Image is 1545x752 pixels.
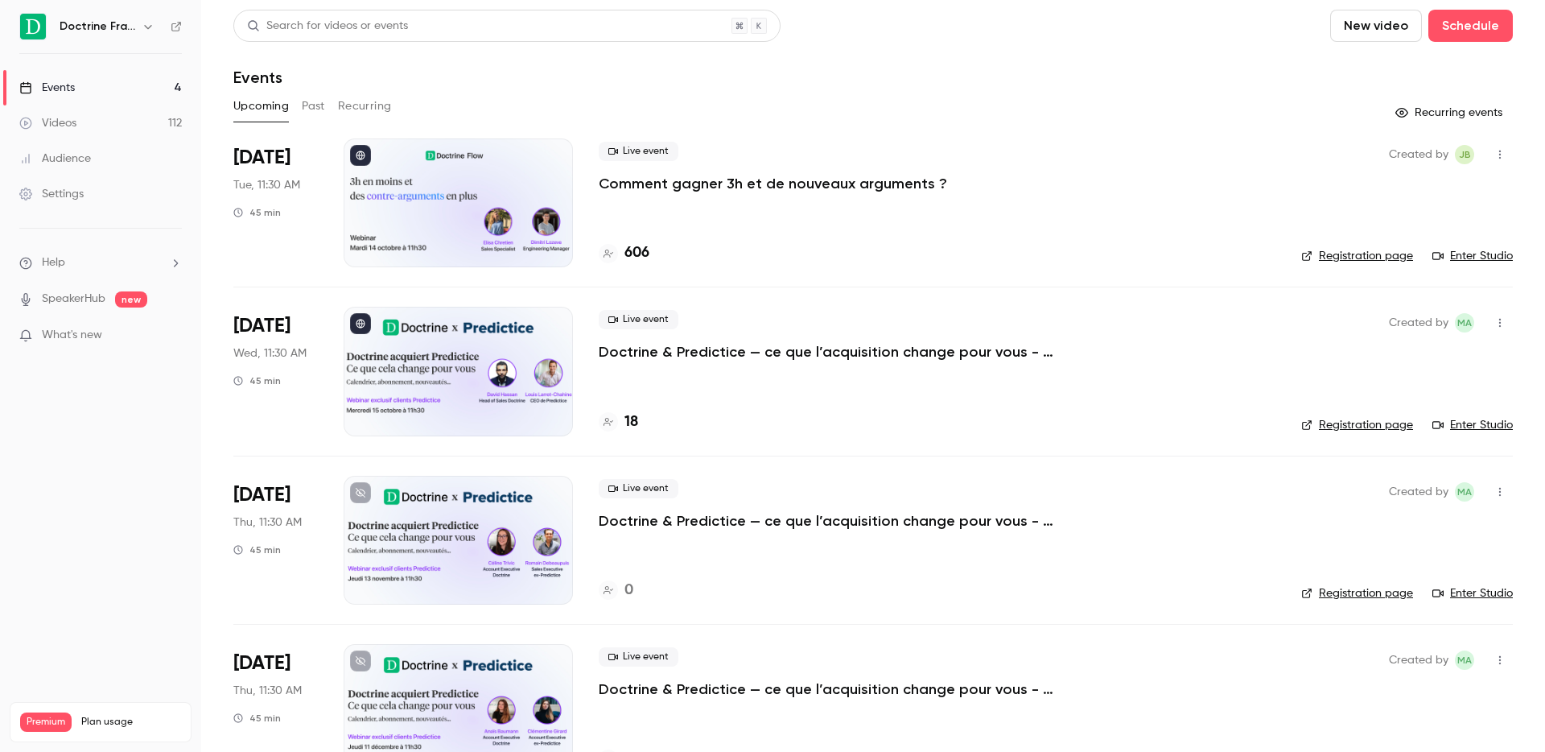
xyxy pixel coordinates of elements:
div: Oct 15 Wed, 11:30 AM (Europe/Paris) [233,307,318,436]
li: help-dropdown-opener [19,254,182,271]
a: 0 [599,580,633,601]
span: Created by [1389,482,1448,502]
span: MA [1457,313,1472,333]
a: Registration page [1301,585,1413,601]
span: Marie Agard [1455,313,1474,333]
a: Enter Studio [1432,417,1513,433]
a: 18 [599,411,638,433]
span: Justine Burel [1455,145,1474,164]
div: 45 min [233,374,281,387]
a: SpeakerHub [42,291,105,308]
iframe: Noticeable Trigger [163,328,182,343]
button: Upcoming [233,93,289,119]
span: Thu, 11:30 AM [233,514,302,531]
span: Marie Agard [1455,651,1474,670]
span: new [115,291,147,308]
span: What's new [42,327,102,344]
span: Marie Agard [1455,482,1474,502]
a: Registration page [1301,248,1413,264]
span: Created by [1389,313,1448,333]
span: Live event [599,479,678,498]
h4: 0 [624,580,633,601]
div: Events [19,80,75,96]
span: Tue, 11:30 AM [233,177,300,193]
a: 606 [599,242,649,264]
a: Registration page [1301,417,1413,433]
span: Created by [1389,651,1448,670]
a: Doctrine & Predictice — ce que l’acquisition change pour vous - Session 2 [599,511,1081,531]
a: Comment gagner 3h et de nouveaux arguments ? [599,174,947,193]
h1: Events [233,68,282,87]
span: [DATE] [233,145,290,171]
div: Nov 13 Thu, 11:30 AM (Europe/Paris) [233,476,318,605]
span: Live event [599,310,678,329]
span: MA [1457,482,1472,502]
span: [DATE] [233,313,290,339]
a: Doctrine & Predictice — ce que l’acquisition change pour vous - Session 3 [599,680,1081,699]
span: Live event [599,647,678,667]
div: Videos [19,115,76,131]
div: Settings [19,186,84,202]
span: Plan usage [81,716,181,729]
span: Wed, 11:30 AM [233,345,307,362]
span: Help [42,254,65,271]
span: MA [1457,651,1472,670]
button: Recurring events [1388,100,1513,126]
a: Enter Studio [1432,585,1513,601]
span: Created by [1389,145,1448,164]
img: Doctrine France [20,14,46,39]
button: New video [1330,10,1422,42]
h6: Doctrine France [60,19,135,35]
span: Live event [599,142,678,161]
span: JB [1459,145,1471,164]
a: Doctrine & Predictice — ce que l’acquisition change pour vous - Session 1 [599,342,1081,362]
span: Premium [20,713,72,732]
div: Search for videos or events [247,18,408,35]
div: 45 min [233,543,281,556]
button: Past [302,93,325,119]
a: Enter Studio [1432,248,1513,264]
div: Oct 14 Tue, 11:30 AM (Europe/Paris) [233,138,318,267]
button: Schedule [1428,10,1513,42]
button: Recurring [338,93,392,119]
div: 45 min [233,712,281,725]
span: [DATE] [233,482,290,508]
h4: 18 [624,411,638,433]
h4: 606 [624,242,649,264]
div: Audience [19,151,91,167]
span: [DATE] [233,651,290,676]
span: Thu, 11:30 AM [233,683,302,699]
div: 45 min [233,206,281,219]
